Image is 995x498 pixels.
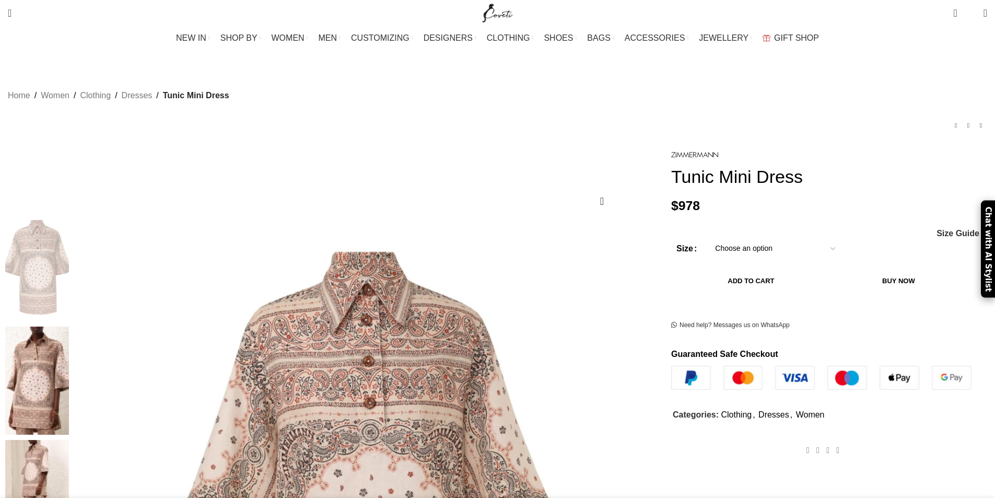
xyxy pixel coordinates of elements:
span: MEN [319,33,337,43]
a: Facebook social link [803,443,813,458]
img: Zimmermann dresses [5,327,69,435]
a: Next product [975,119,987,132]
span: SHOP BY [220,33,257,43]
span: NEW IN [176,33,206,43]
div: Main navigation [3,28,992,49]
span: , [753,408,755,422]
span: $ [671,199,678,213]
nav: Breadcrumb [8,89,229,102]
a: JEWELLERY [699,28,752,49]
a: Clothing [80,89,111,102]
a: ACCESSORIES [625,28,689,49]
a: WOMEN [272,28,308,49]
img: Zimmermann [671,152,718,158]
label: Size [676,242,697,256]
img: guaranteed-safe-checkout-bordered.j [671,366,971,390]
h1: Tunic Mini Dress [671,166,987,188]
a: 0 [948,3,962,24]
div: My Wishlist [965,3,976,24]
span: WOMEN [272,33,305,43]
a: Search [3,3,17,24]
span: GIFT SHOP [774,33,819,43]
a: Previous product [950,119,962,132]
a: Site logo [480,8,515,17]
img: Zimmermann dress [5,213,69,321]
a: CUSTOMIZING [351,28,413,49]
a: SHOP BY [220,28,261,49]
a: Women [796,410,825,419]
a: SHOES [544,28,577,49]
bdi: 978 [671,199,700,213]
a: BAGS [587,28,614,49]
button: Buy now [831,270,966,292]
img: GiftBag [763,34,770,41]
a: GIFT SHOP [763,28,819,49]
span: CLOTHING [487,33,530,43]
a: Women [41,89,69,102]
button: Add to cart [676,270,826,292]
a: Clothing [721,410,752,419]
a: DESIGNERS [424,28,476,49]
span: JEWELLERY [699,33,748,43]
a: Need help? Messages us on WhatsApp [671,321,790,330]
span: 0 [954,5,962,13]
a: Dresses [758,410,789,419]
strong: Guaranteed Safe Checkout [671,350,778,358]
span: BAGS [587,33,610,43]
span: 0 [967,10,975,18]
a: WhatsApp social link [833,443,843,458]
a: CLOTHING [487,28,534,49]
a: Pinterest social link [823,443,833,458]
span: CUSTOMIZING [351,33,409,43]
span: DESIGNERS [424,33,473,43]
span: ACCESSORIES [625,33,685,43]
span: Tunic Mini Dress [163,89,229,102]
a: NEW IN [176,28,210,49]
a: Home [8,89,30,102]
span: Categories: [673,410,719,419]
a: Size Guide [936,229,979,238]
span: , [790,408,792,422]
a: X social link [813,443,823,458]
a: Dresses [122,89,153,102]
span: SHOES [544,33,573,43]
a: MEN [319,28,341,49]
